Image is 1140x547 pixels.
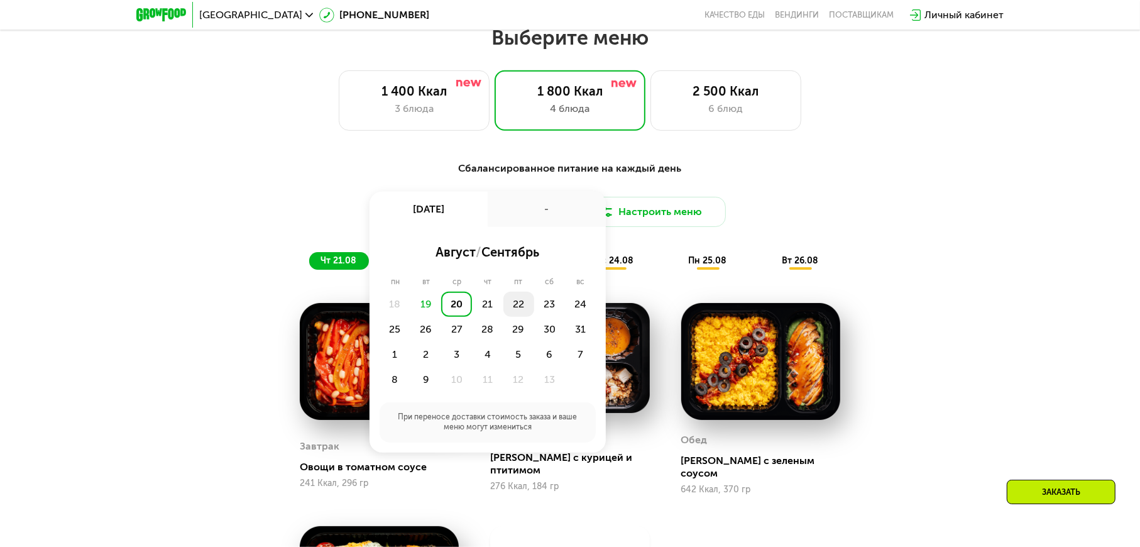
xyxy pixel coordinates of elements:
div: ср [441,277,473,287]
div: 11 [472,367,503,392]
div: вт [411,277,441,287]
div: поставщикам [829,10,894,20]
span: пн 25.08 [689,255,727,266]
div: 23 [534,292,565,317]
div: Овощи в томатном соусе [300,461,469,473]
div: 9 [410,367,441,392]
div: [PERSON_NAME] с курицей и птитимом [490,451,659,477]
div: 4 блюда [508,101,632,116]
span: август [436,245,476,260]
div: 25 [380,317,410,342]
div: 10 [441,367,472,392]
div: 27 [441,317,472,342]
div: 20 [441,292,472,317]
div: 276 Ккал, 184 гр [490,482,649,492]
span: чт 21.08 [321,255,356,266]
div: вс [565,277,596,287]
span: / [476,245,482,260]
div: 31 [565,317,596,342]
div: 30 [534,317,565,342]
div: 1 400 Ккал [352,84,476,99]
span: [GEOGRAPHIC_DATA] [199,10,302,20]
div: пн [380,277,411,287]
div: 2 [410,342,441,367]
div: 4 [472,342,503,367]
a: Качество еды [704,10,765,20]
div: 3 блюда [352,101,476,116]
div: 13 [534,367,565,392]
div: 5 [503,342,534,367]
div: 26 [410,317,441,342]
span: вт 26.08 [782,255,818,266]
a: Вендинги [775,10,819,20]
div: 6 [534,342,565,367]
div: 2 500 Ккал [664,84,788,99]
div: 241 Ккал, 296 гр [300,478,459,489]
div: 642 Ккал, 370 гр [681,485,840,495]
div: 29 [503,317,534,342]
div: Заказать [1007,480,1115,504]
div: Обед [681,431,708,450]
div: 18 [380,292,410,317]
div: 19 [410,292,441,317]
div: 24 [565,292,596,317]
div: чт [473,277,503,287]
div: - [488,192,606,227]
div: [PERSON_NAME] с зеленым соусом [681,455,850,480]
div: 1 [380,342,410,367]
div: 22 [503,292,534,317]
a: [PHONE_NUMBER] [319,8,429,23]
h2: Выберите меню [40,25,1100,50]
div: сб [534,277,565,287]
div: 8 [380,367,410,392]
div: 12 [503,367,534,392]
div: 6 блюд [664,101,788,116]
div: 7 [565,342,596,367]
div: 21 [472,292,503,317]
div: пт [503,277,534,287]
button: Настроить меню [575,197,726,227]
span: вс 24.08 [596,255,633,266]
span: сентябрь [482,245,540,260]
div: 3 [441,342,472,367]
div: Завтрак [300,437,339,456]
div: Личный кабинет [924,8,1004,23]
div: 1 800 Ккал [508,84,632,99]
div: При переносе доставки стоимость заказа и ваше меню могут измениться [380,402,596,443]
div: Сбалансированное питание на каждый день [198,161,942,177]
div: 28 [472,317,503,342]
div: [DATE] [370,192,488,227]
